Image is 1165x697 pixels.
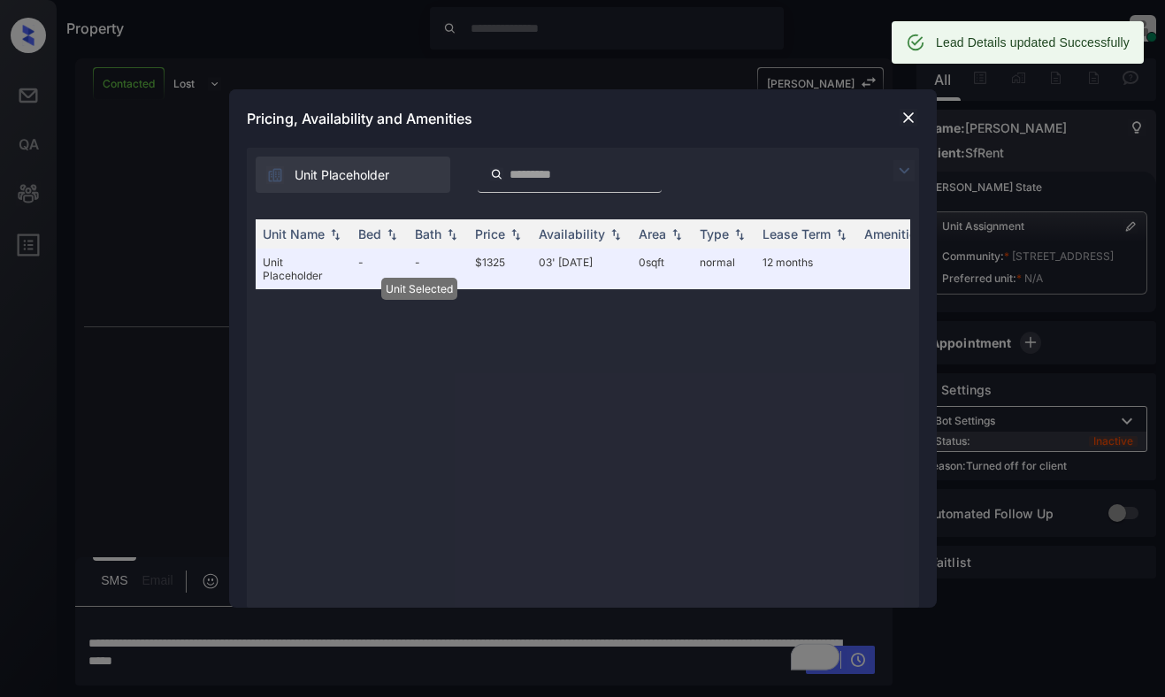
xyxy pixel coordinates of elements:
[700,226,729,241] div: Type
[383,228,401,241] img: sorting
[731,228,748,241] img: sorting
[295,165,389,185] span: Unit Placeholder
[632,249,693,289] td: 0 sqft
[490,166,503,182] img: icon-zuma
[266,166,284,184] img: icon-zuma
[668,228,686,241] img: sorting
[256,249,351,289] td: Unit Placeholder
[443,228,461,241] img: sorting
[693,249,755,289] td: normal
[864,226,924,241] div: Amenities
[326,228,344,241] img: sorting
[893,160,915,181] img: icon-zuma
[415,226,441,241] div: Bath
[755,249,857,289] td: 12 months
[900,109,917,126] img: close
[468,249,532,289] td: $1325
[358,226,381,241] div: Bed
[351,249,408,289] td: -
[539,226,605,241] div: Availability
[639,226,666,241] div: Area
[832,228,850,241] img: sorting
[408,249,468,289] td: -
[607,228,625,241] img: sorting
[263,226,325,241] div: Unit Name
[475,226,505,241] div: Price
[763,226,831,241] div: Lease Term
[936,27,1130,58] div: Lead Details updated Successfully
[532,249,632,289] td: 03' [DATE]
[229,89,937,148] div: Pricing, Availability and Amenities
[507,228,525,241] img: sorting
